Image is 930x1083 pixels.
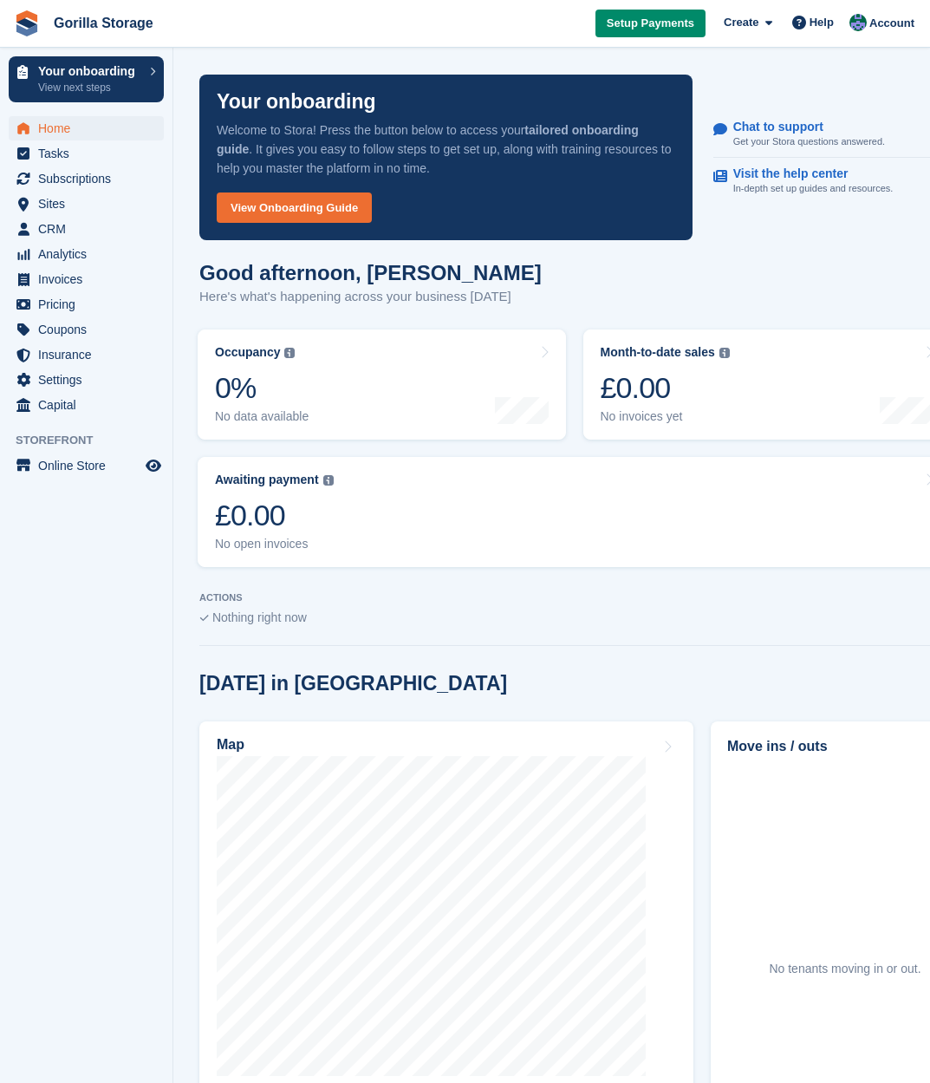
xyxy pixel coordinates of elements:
span: Sites [38,192,142,216]
p: Your onboarding [38,65,141,77]
span: Online Store [38,453,142,478]
p: Welcome to Stora! Press the button below to access your . It gives you easy to follow steps to ge... [217,121,675,178]
div: No open invoices [215,537,334,551]
a: menu [9,141,164,166]
div: Occupancy [215,345,280,360]
a: menu [9,368,164,392]
a: menu [9,292,164,316]
span: Tasks [38,141,142,166]
div: £0.00 [601,370,730,406]
a: Your onboarding View next steps [9,56,164,102]
span: Storefront [16,432,172,449]
span: CRM [38,217,142,241]
div: Month-to-date sales [601,345,715,360]
span: Account [869,15,914,32]
div: £0.00 [215,498,334,533]
a: menu [9,267,164,291]
a: menu [9,453,164,478]
a: menu [9,343,164,367]
div: No data available [215,409,309,424]
p: In-depth set up guides and resources. [733,181,894,196]
div: No invoices yet [601,409,730,424]
h2: [DATE] in [GEOGRAPHIC_DATA] [199,672,507,695]
p: View next steps [38,80,141,95]
img: icon-info-grey-7440780725fd019a000dd9b08b2336e03edf1995a4989e88bcd33f0948082b44.svg [719,348,730,358]
div: 0% [215,370,309,406]
span: Help [810,14,834,31]
span: Analytics [38,242,142,266]
img: icon-info-grey-7440780725fd019a000dd9b08b2336e03edf1995a4989e88bcd33f0948082b44.svg [284,348,295,358]
a: menu [9,192,164,216]
span: Nothing right now [212,610,307,624]
p: Visit the help center [733,166,880,181]
span: Pricing [38,292,142,316]
span: Invoices [38,267,142,291]
img: Leesha Sutherland [849,14,867,31]
span: Create [724,14,758,31]
a: Gorilla Storage [47,9,160,37]
div: No tenants moving in or out. [769,960,920,978]
a: Occupancy 0% No data available [198,329,566,440]
h2: Map [217,737,244,753]
span: Setup Payments [607,15,694,32]
p: Your onboarding [217,92,376,112]
a: menu [9,116,164,140]
img: blank_slate_check_icon-ba018cac091ee9be17c0a81a6c232d5eb81de652e7a59be601be346b1b6ddf79.svg [199,615,209,622]
a: menu [9,242,164,266]
img: icon-info-grey-7440780725fd019a000dd9b08b2336e03edf1995a4989e88bcd33f0948082b44.svg [323,475,334,486]
span: Insurance [38,343,142,367]
a: View Onboarding Guide [217,192,372,223]
span: Capital [38,393,142,417]
a: menu [9,217,164,241]
span: Settings [38,368,142,392]
p: Here's what's happening across your business [DATE] [199,287,542,307]
a: menu [9,166,164,191]
a: Setup Payments [595,10,706,38]
div: Awaiting payment [215,473,319,487]
a: Preview store [143,455,164,476]
h1: Good afternoon, [PERSON_NAME] [199,261,542,284]
a: menu [9,317,164,342]
img: stora-icon-8386f47178a22dfd0bd8f6a31ec36ba5ce8667c1dd55bd0f319d3a0aa187defe.svg [14,10,40,36]
span: Home [38,116,142,140]
p: Chat to support [733,120,871,134]
a: menu [9,393,164,417]
p: Get your Stora questions answered. [733,134,885,149]
span: Coupons [38,317,142,342]
span: Subscriptions [38,166,142,191]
